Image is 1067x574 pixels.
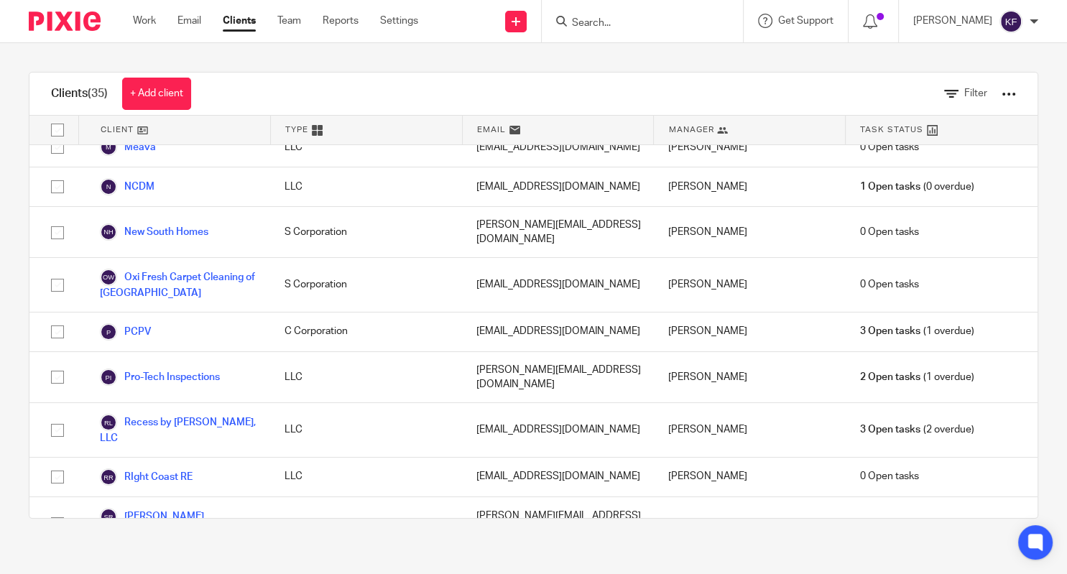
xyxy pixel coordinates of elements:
[100,139,117,156] img: svg%3E
[100,468,117,486] img: svg%3E
[477,124,506,136] span: Email
[860,324,974,338] span: (1 overdue)
[860,277,919,292] span: 0 Open tasks
[778,16,833,26] span: Get Support
[100,414,256,445] a: Recess by [PERSON_NAME], LLC
[100,269,117,286] img: svg%3E
[654,497,846,550] div: [PERSON_NAME]
[860,370,974,384] span: (1 overdue)
[462,128,654,167] div: [EMAIL_ADDRESS][DOMAIN_NAME]
[860,180,920,194] span: 1 Open tasks
[860,469,919,483] span: 0 Open tasks
[964,88,987,98] span: Filter
[462,352,654,403] div: [PERSON_NAME][EMAIL_ADDRESS][DOMAIN_NAME]
[101,124,134,136] span: Client
[462,403,654,456] div: [EMAIL_ADDRESS][DOMAIN_NAME]
[100,369,220,386] a: Pro-Tech Inspections
[860,517,974,531] span: (1 overdue)
[270,128,462,167] div: LLC
[462,167,654,206] div: [EMAIL_ADDRESS][DOMAIN_NAME]
[999,10,1022,33] img: svg%3E
[51,86,108,101] h1: Clients
[122,78,191,110] a: + Add client
[654,258,846,311] div: [PERSON_NAME]
[100,178,154,195] a: NCDM
[100,323,151,341] a: PCPV
[860,517,920,531] span: 2 Open tasks
[100,508,117,525] img: svg%3E
[462,207,654,258] div: [PERSON_NAME][EMAIL_ADDRESS][DOMAIN_NAME]
[860,124,923,136] span: Task Status
[668,124,713,136] span: Manager
[654,128,846,167] div: [PERSON_NAME]
[100,508,256,540] a: [PERSON_NAME] Refrigeration
[100,414,117,431] img: svg%3E
[100,323,117,341] img: svg%3E
[100,223,117,241] img: svg%3E
[270,458,462,496] div: LLC
[462,313,654,351] div: [EMAIL_ADDRESS][DOMAIN_NAME]
[860,225,919,239] span: 0 Open tasks
[100,468,193,486] a: RIght Coast RE
[100,369,117,386] img: svg%3E
[654,403,846,456] div: [PERSON_NAME]
[654,207,846,258] div: [PERSON_NAME]
[270,167,462,206] div: LLC
[270,403,462,456] div: LLC
[380,14,418,28] a: Settings
[860,370,920,384] span: 2 Open tasks
[913,14,992,28] p: [PERSON_NAME]
[270,207,462,258] div: S Corporation
[270,313,462,351] div: C Corporation
[654,458,846,496] div: [PERSON_NAME]
[277,14,301,28] a: Team
[177,14,201,28] a: Email
[462,497,654,550] div: [PERSON_NAME][EMAIL_ADDRESS][DOMAIN_NAME]
[654,167,846,206] div: [PERSON_NAME]
[133,14,156,28] a: Work
[323,14,359,28] a: Reports
[100,223,208,241] a: New South Homes
[654,352,846,403] div: [PERSON_NAME]
[462,458,654,496] div: [EMAIL_ADDRESS][DOMAIN_NAME]
[571,17,700,30] input: Search
[29,11,101,31] img: Pixie
[270,352,462,403] div: LLC
[285,124,308,136] span: Type
[223,14,256,28] a: Clients
[88,88,108,99] span: (35)
[462,258,654,311] div: [EMAIL_ADDRESS][DOMAIN_NAME]
[860,422,920,437] span: 3 Open tasks
[654,313,846,351] div: [PERSON_NAME]
[100,178,117,195] img: svg%3E
[100,269,256,300] a: Oxi Fresh Carpet Cleaning of [GEOGRAPHIC_DATA]
[270,258,462,311] div: S Corporation
[44,116,71,144] input: Select all
[860,422,974,437] span: (2 overdue)
[860,324,920,338] span: 3 Open tasks
[860,180,974,194] span: (0 overdue)
[270,497,462,550] div: LLC
[860,140,919,154] span: 0 Open tasks
[100,139,156,156] a: Meava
